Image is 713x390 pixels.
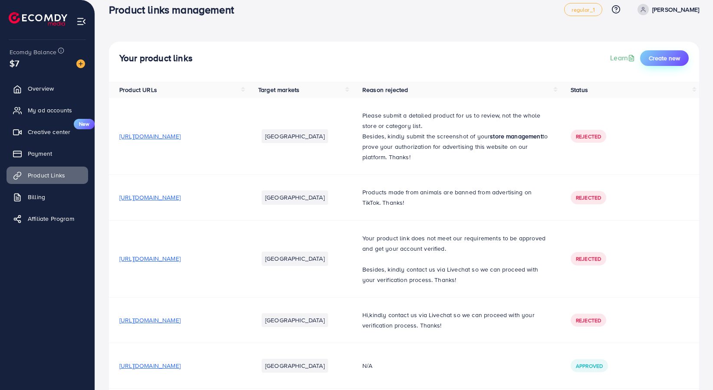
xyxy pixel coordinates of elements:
span: Rejected [576,133,601,140]
span: Status [571,85,588,94]
span: [URL][DOMAIN_NAME] [119,132,181,141]
p: Besides, kindly contact us via Livechat so we can proceed with your verification process. Thanks! [362,264,550,285]
li: [GEOGRAPHIC_DATA] [262,359,328,373]
span: Ecomdy Balance [10,48,56,56]
li: [GEOGRAPHIC_DATA] [262,313,328,327]
h4: Your product links [119,53,193,64]
span: Rejected [576,255,601,262]
span: My ad accounts [28,106,72,115]
span: Rejected [576,194,601,201]
span: $7 [10,57,19,69]
span: N/A [362,361,372,370]
a: Creative centerNew [7,123,88,141]
a: regular_1 [564,3,602,16]
p: Products made from animals are banned from advertising on TikTok. Thanks! [362,187,550,208]
a: Billing [7,188,88,206]
span: [URL][DOMAIN_NAME] [119,316,181,324]
span: Product Links [28,171,65,180]
a: Payment [7,145,88,162]
span: Payment [28,149,52,158]
span: Overview [28,84,54,93]
a: Affiliate Program [7,210,88,227]
p: Hi, [362,310,550,331]
a: My ad accounts [7,102,88,119]
p: Besides, kindly submit the screenshot of your to prove your authorization for advertising this we... [362,131,550,162]
img: logo [9,12,67,26]
span: kindly contact us via Livechat so we can proceed with your verification process. Thanks! [362,311,535,330]
span: New [74,119,95,129]
span: [URL][DOMAIN_NAME] [119,361,181,370]
span: regular_1 [572,7,595,13]
span: Reason rejected [362,85,408,94]
span: Create new [649,54,680,62]
img: menu [76,16,86,26]
a: Learn [610,53,637,63]
a: [PERSON_NAME] [634,4,699,15]
a: Overview [7,80,88,97]
span: Creative center [28,128,70,136]
li: [GEOGRAPHIC_DATA] [262,129,328,143]
span: Target markets [258,85,299,94]
li: [GEOGRAPHIC_DATA] [262,252,328,265]
button: Create new [640,50,689,66]
p: [PERSON_NAME] [652,4,699,15]
span: Billing [28,193,45,201]
p: Please submit a detailed product for us to review, not the whole store or category list. [362,110,550,131]
span: Rejected [576,317,601,324]
span: Approved [576,362,603,370]
img: image [76,59,85,68]
span: Product URLs [119,85,157,94]
span: [URL][DOMAIN_NAME] [119,254,181,263]
li: [GEOGRAPHIC_DATA] [262,190,328,204]
p: Your product link does not meet our requirements to be approved and get your account verified. [362,233,550,254]
a: Product Links [7,167,88,184]
strong: store management [490,132,542,141]
span: [URL][DOMAIN_NAME] [119,193,181,202]
span: Affiliate Program [28,214,74,223]
h3: Product links management [109,3,241,16]
iframe: Chat [676,351,706,383]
